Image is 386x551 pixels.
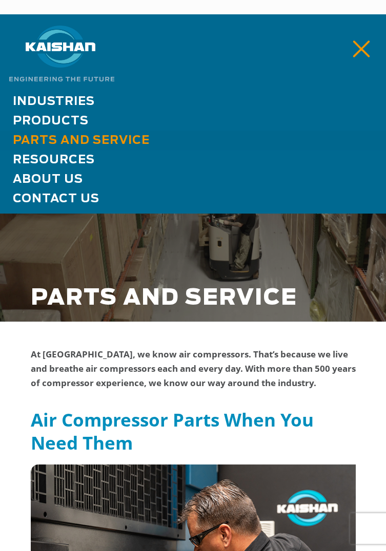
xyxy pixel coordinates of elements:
span: Resources [13,154,95,165]
h5: Air Compressor Parts When You Need Them [31,408,356,454]
h1: PARTS AND SERVICE [31,285,356,311]
span: About Us [13,174,83,185]
span: Contact Us [13,193,99,204]
a: mobile menu [345,37,362,55]
img: Engineering the future [9,68,114,81]
span: Products [13,115,89,126]
span: Parts and Service [13,135,150,146]
p: At [GEOGRAPHIC_DATA], we know air compressors. That’s because we live and breathe air compressors... [31,347,356,390]
img: kaishan logo [22,26,99,68]
span: Industries [13,96,95,107]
